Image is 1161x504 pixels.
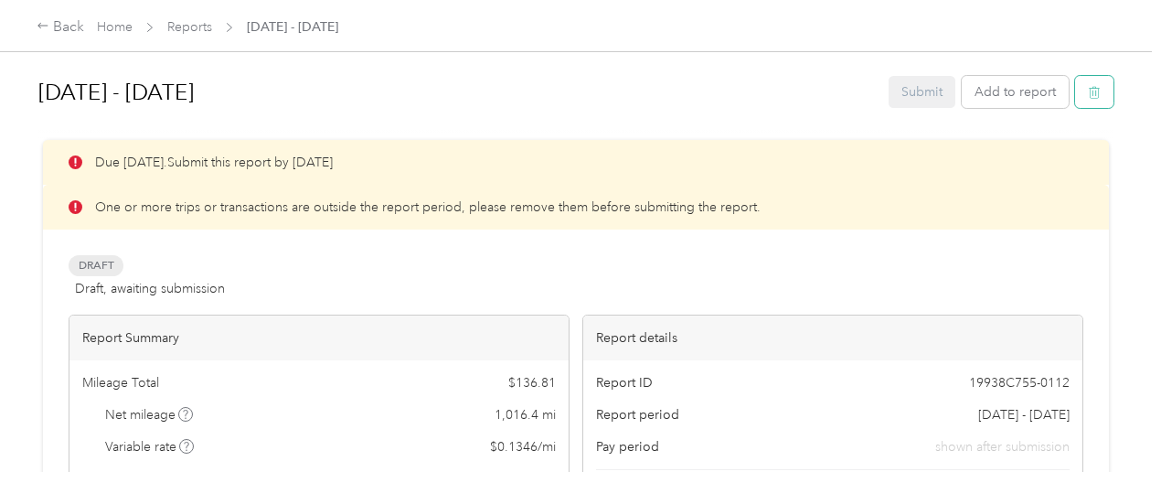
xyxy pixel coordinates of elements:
span: Draft [69,255,123,276]
span: 1,016.4 mi [495,405,556,424]
span: [DATE] - [DATE] [247,17,338,37]
span: Variable rate [105,437,195,456]
span: Expense Total [82,469,163,488]
span: $ 0.00 [523,469,556,488]
span: $ 0.1346 / mi [490,437,556,456]
button: Add to report [962,76,1069,108]
div: Back [37,16,84,38]
span: Pay period [596,437,659,456]
a: Reports [167,19,212,35]
div: Due [DATE]. Submit this report by [DATE] [43,140,1109,185]
h1: Sep 16 - 30, 2025 [38,70,876,114]
span: Draft, awaiting submission [75,279,225,298]
span: Report period [596,405,679,424]
span: [DATE] - [DATE] [978,405,1070,424]
p: One or more trips or transactions are outside the report period, please remove them before submit... [95,198,761,217]
iframe: Everlance-gr Chat Button Frame [1059,402,1161,504]
span: Mileage Total [82,373,159,392]
span: $ 136.81 [508,373,556,392]
span: 19938C755-0112 [969,373,1070,392]
a: Home [97,19,133,35]
span: Report ID [596,373,653,392]
div: Report details [583,316,1082,360]
span: shown after submission [935,437,1070,456]
div: Report Summary [69,316,569,360]
span: Net mileage [105,405,194,424]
